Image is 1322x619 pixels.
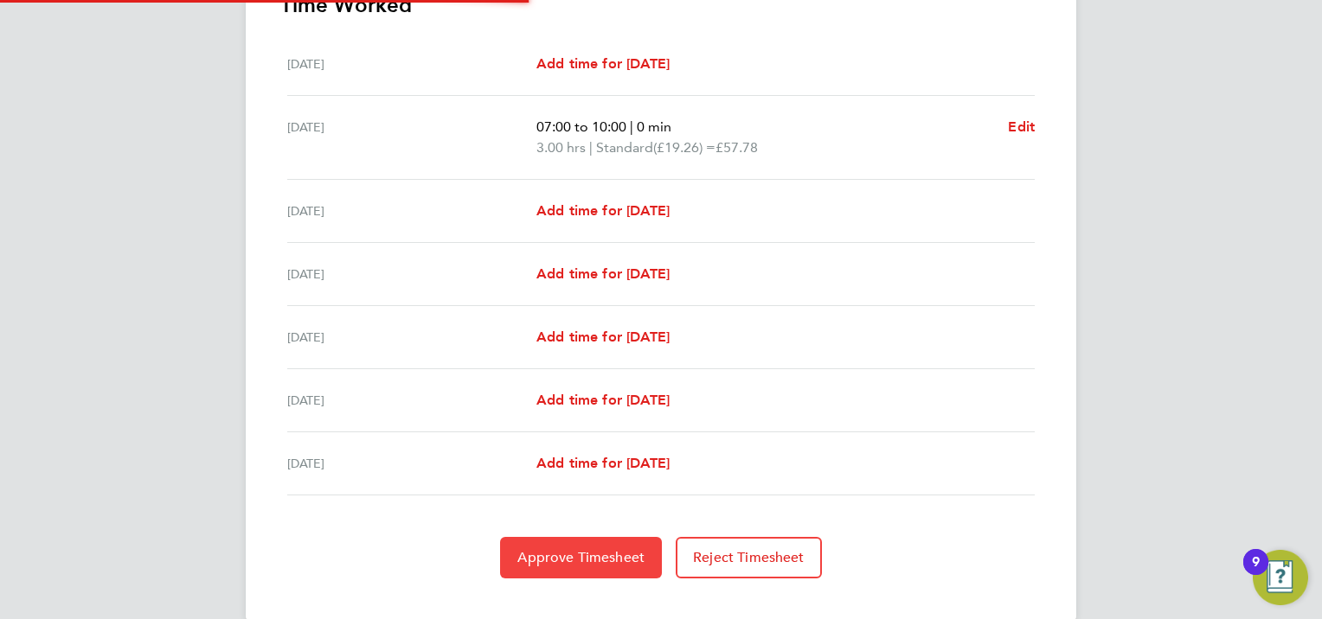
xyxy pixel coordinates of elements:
[536,54,670,74] a: Add time for [DATE]
[536,202,670,219] span: Add time for [DATE]
[287,390,536,411] div: [DATE]
[637,118,671,135] span: 0 min
[536,139,586,156] span: 3.00 hrs
[536,201,670,221] a: Add time for [DATE]
[287,54,536,74] div: [DATE]
[1008,118,1035,135] span: Edit
[536,329,670,345] span: Add time for [DATE]
[1253,550,1308,605] button: Open Resource Center, 9 new notifications
[1252,562,1260,584] div: 9
[536,55,670,72] span: Add time for [DATE]
[287,117,536,158] div: [DATE]
[536,390,670,411] a: Add time for [DATE]
[287,453,536,474] div: [DATE]
[589,139,593,156] span: |
[287,264,536,284] div: [DATE]
[536,455,670,471] span: Add time for [DATE]
[1008,117,1035,137] a: Edit
[287,327,536,348] div: [DATE]
[716,139,758,156] span: £57.78
[536,118,626,135] span: 07:00 to 10:00
[630,118,633,135] span: |
[536,453,670,474] a: Add time for [DATE]
[596,137,653,158] span: Standard
[536,264,670,284] a: Add time for [DATE]
[536,265,670,282] span: Add time for [DATE]
[517,549,645,566] span: Approve Timesheet
[536,392,670,408] span: Add time for [DATE]
[653,139,716,156] span: (£19.26) =
[536,327,670,348] a: Add time for [DATE]
[676,537,822,578] button: Reject Timesheet
[287,201,536,221] div: [DATE]
[500,537,662,578] button: Approve Timesheet
[693,549,805,566] span: Reject Timesheet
